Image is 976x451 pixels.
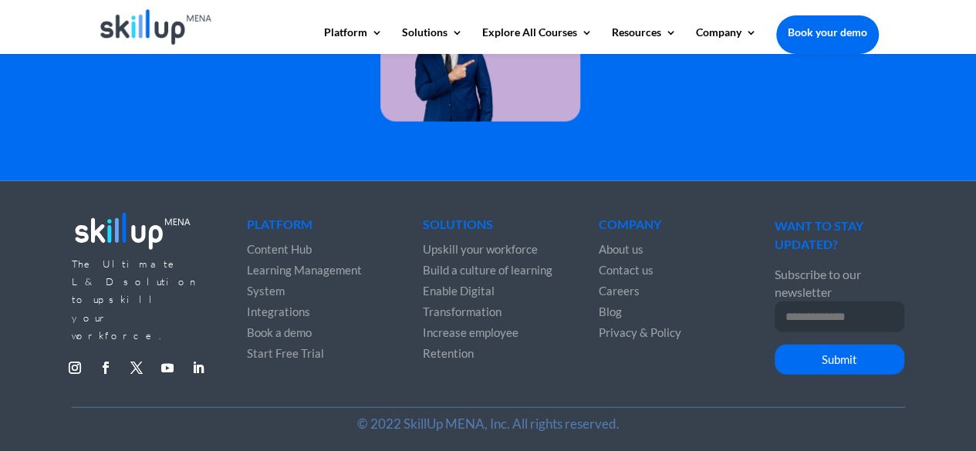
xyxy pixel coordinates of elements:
a: Careers [599,284,640,298]
a: Start Free Trial [247,346,324,360]
iframe: Chat Widget [719,284,976,451]
a: Contact us [599,263,653,277]
p: Subscribe to our newsletter [775,265,904,301]
a: Explore All Courses [482,27,593,53]
img: Skillup Mena [100,9,212,45]
a: Learning Management System [247,263,362,298]
a: Book a demo [247,325,312,339]
a: Follow on Facebook [93,355,118,380]
a: Follow on Instagram [62,355,87,380]
a: Company [696,27,757,53]
a: Upskill your workforce [423,242,538,256]
a: About us [599,242,643,256]
a: Resources [612,27,677,53]
a: Enable Digital Transformation [423,284,502,318]
a: Content Hub [247,242,312,256]
span: The Ultimate L&D solution to upskill your workforce. [72,257,199,342]
a: Book your demo [776,15,879,49]
h4: Company [599,218,728,238]
a: Solutions [402,27,463,53]
a: Increase employee Retention [423,325,518,360]
h4: Solutions [423,218,552,238]
p: © 2022 SkillUp MENA, Inc. All rights reserved. [98,415,879,432]
span: WANT TO STAY UPDATED? [775,218,863,251]
a: Build a culture of learning [423,263,552,277]
a: Follow on X [124,355,149,380]
a: Blog [599,305,622,318]
a: Integrations [247,305,310,318]
a: Platform [324,27,383,53]
a: Privacy & Policy [599,325,681,339]
a: Follow on Youtube [155,355,180,380]
h4: Platform [247,218,377,238]
a: Follow on LinkedIn [186,355,211,380]
img: footer_logo [72,207,194,253]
